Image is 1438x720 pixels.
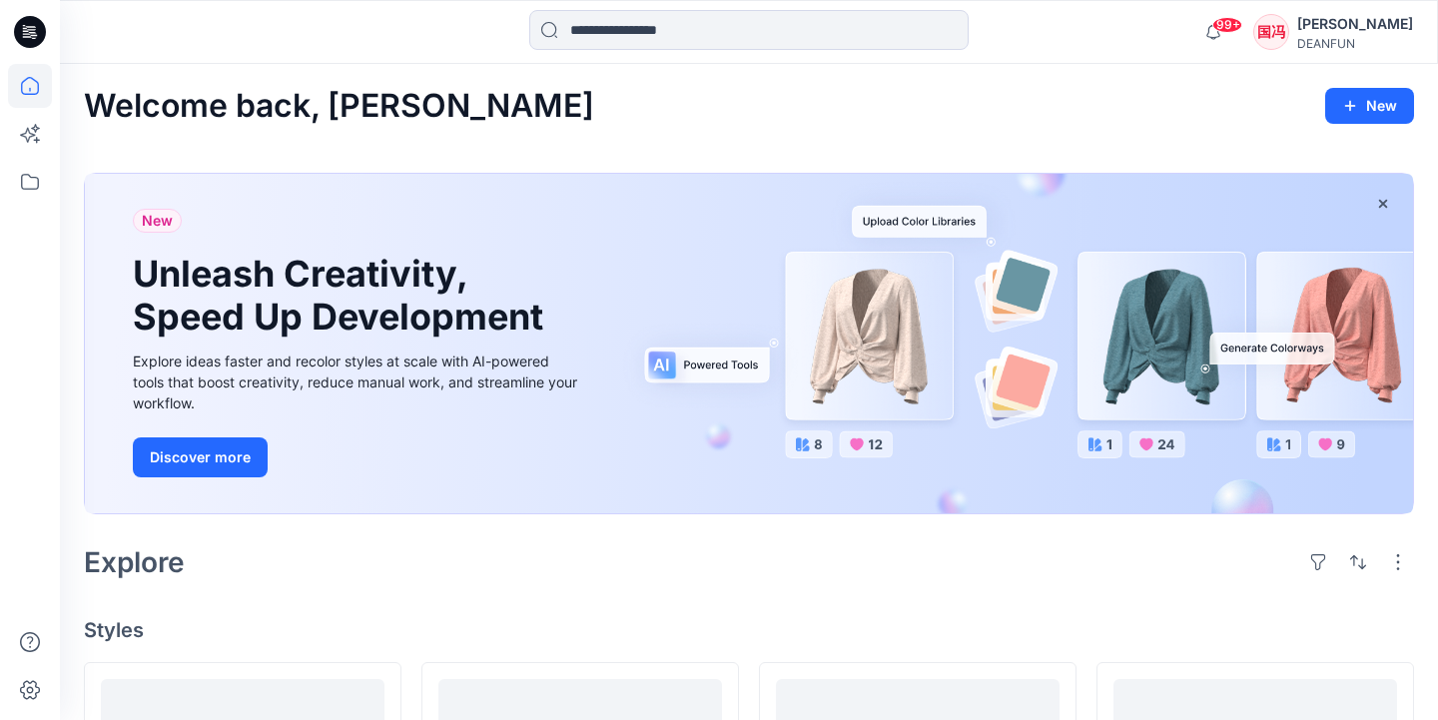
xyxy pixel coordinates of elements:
div: DEANFUN [1297,36,1413,51]
a: Discover more [133,437,582,477]
div: 国冯 [1253,14,1289,50]
span: New [142,209,173,233]
div: Explore ideas faster and recolor styles at scale with AI-powered tools that boost creativity, red... [133,351,582,413]
h2: Welcome back, [PERSON_NAME] [84,88,594,125]
h2: Explore [84,546,185,578]
button: Discover more [133,437,268,477]
span: 99+ [1212,17,1242,33]
h4: Styles [84,618,1414,642]
h1: Unleash Creativity, Speed Up Development [133,253,552,339]
button: New [1325,88,1414,124]
div: [PERSON_NAME] [1297,12,1413,36]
